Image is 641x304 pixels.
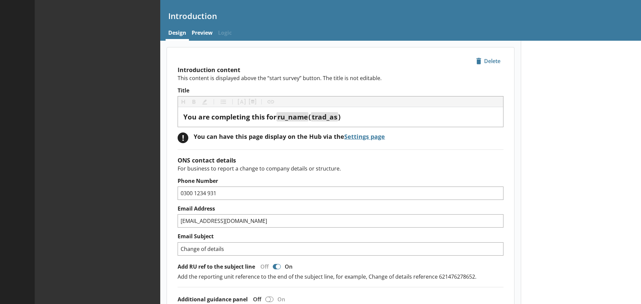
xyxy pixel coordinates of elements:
[178,87,503,94] label: Title
[178,165,503,172] p: For business to report a change to company details or structure.
[166,26,189,41] a: Design
[275,296,290,303] div: On
[255,263,271,270] div: Off
[178,296,248,303] label: Additional guidance panel
[178,205,503,212] label: Email Address
[194,132,385,140] div: You can have this page display on the Hub via the
[277,112,308,121] span: ru_name
[473,56,503,66] span: Delete
[178,233,503,240] label: Email Subject
[178,178,503,185] label: Phone Number
[248,296,264,303] div: Off
[178,263,255,270] label: Add RU ref to the subject line
[183,112,498,121] div: Title
[178,156,503,164] h2: ONS contact details
[338,112,341,121] span: )
[312,112,337,121] span: trad_as
[215,26,234,41] span: Logic
[473,55,503,67] button: Delete
[183,112,276,121] span: You are completing this for
[344,132,385,140] a: Settings page
[189,26,215,41] a: Preview
[178,74,503,82] p: This content is displayed above the “start survey” button. The title is not editable.
[178,132,188,143] div: !
[178,273,503,280] p: Add the reporting unit reference to the end of the subject line, for example, Change of details r...
[178,66,503,74] h2: Introduction content
[168,11,633,21] h1: Introduction
[282,263,298,270] div: On
[308,112,311,121] span: (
